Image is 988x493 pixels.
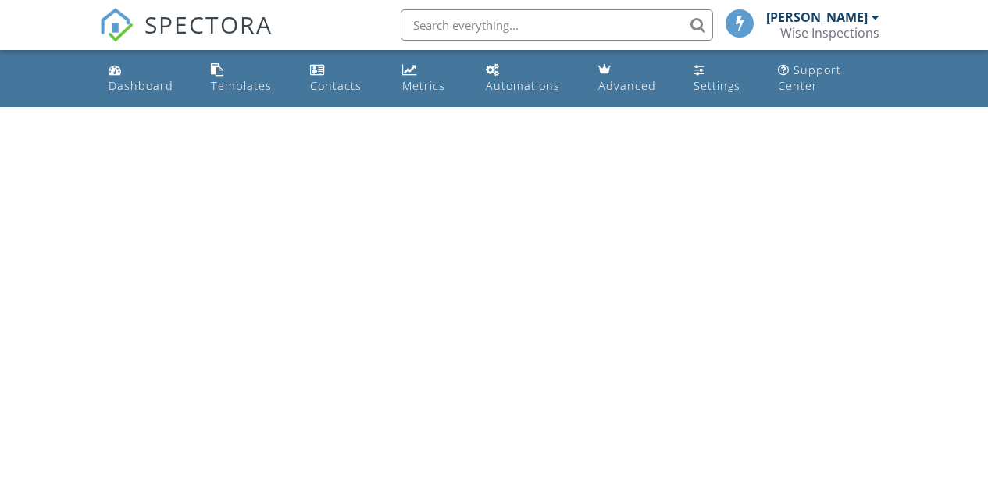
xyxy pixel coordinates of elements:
[687,56,759,101] a: Settings
[780,25,879,41] div: Wise Inspections
[144,8,273,41] span: SPECTORA
[109,78,173,93] div: Dashboard
[205,56,291,101] a: Templates
[304,56,383,101] a: Contacts
[401,9,713,41] input: Search everything...
[99,8,134,42] img: The Best Home Inspection Software - Spectora
[102,56,193,101] a: Dashboard
[592,56,675,101] a: Advanced
[598,78,656,93] div: Advanced
[694,78,740,93] div: Settings
[310,78,362,93] div: Contacts
[99,21,273,54] a: SPECTORA
[211,78,272,93] div: Templates
[486,78,560,93] div: Automations
[766,9,868,25] div: [PERSON_NAME]
[480,56,580,101] a: Automations (Basic)
[396,56,467,101] a: Metrics
[772,56,886,101] a: Support Center
[778,63,841,93] div: Support Center
[402,78,445,93] div: Metrics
